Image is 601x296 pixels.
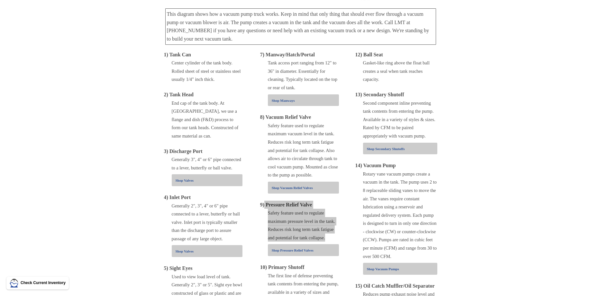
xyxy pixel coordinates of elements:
span: 15) Oil Catch Muffler/Oil Separator [355,283,435,289]
span: 1) Tank Can [164,52,191,57]
span: Tank access port ranging from 12" to 36" in diameter. Essentially for cleaning. Typically located... [268,60,337,90]
span: Shop Pressure Relief Valves [272,248,314,252]
span: Safety feature used to regulate maximum vacuum level in the tank. Reduces risk long term tank fat... [268,123,338,178]
p: Check Current Inventory [21,280,66,286]
span: 3) Discharge Port [164,148,203,154]
span: Rotary vane vacuum pumps create a vacuum in the tank. The pump uses 2 to 8 replaceable sliding va... [363,171,437,259]
span: 13) Secondary Shutoff [355,92,404,97]
span: Shop Secondary Shutoffs [367,147,405,151]
img: LMT Icon [10,279,19,288]
span: Gasket-like ring above the float ball creates a seal when tank reaches capacity. [363,60,430,82]
a: Shop Pressure Relief Valves [272,246,339,254]
span: 7) Manway/Hatch/Portal [260,52,315,57]
span: Center cylinder of the tank body. Rolled sheet of steel or stainless steel usually 1/4" inch thick. [172,60,241,82]
a: Shop Valves [176,247,243,255]
span: Generally 2", 3", 4" or 6" pipe connected to a lever, butterfly or ball valve. Inlet port is typi... [172,203,240,241]
div: This diagram shows how a vacuum pump truck works. Keep in mind that only thing that should ever f... [165,8,436,44]
span: Second component inline preventing tank contents from entering the pump. Available in a variety o... [363,100,435,138]
span: Generally 3", 4" or 6" pipe connected to a lever, butterfly or ball valve. [172,157,241,170]
span: End cap of the tank body. At [GEOGRAPHIC_DATA], we use a flange and dish (F&D) process to form ou... [172,100,239,138]
span: 8) Vacuum Relief Valve [260,114,311,120]
span: 4) Inlet Port [164,195,191,200]
span: Safety feature used to regulate maximum pressure level in the tank. Reduces risk long term tank f... [268,210,335,240]
span: Shop Vacuum Pumps [367,267,399,271]
span: Shop Valves [176,178,194,182]
span: 9) Pressure Relief Valve [260,202,312,207]
span: 14) Vacuum Pump [355,163,396,168]
a: Shop Valves [176,176,243,184]
a: Shop Vacuum Pumps [367,264,437,273]
span: 5) Sight Eyes [164,265,193,271]
a: Shop Manways [272,96,339,104]
span: Shop Manways [272,99,295,102]
a: Shop Vacuum Relief Valves [272,183,339,192]
span: 10) Primary Shutoff [260,264,305,270]
span: 12) Ball Seat [355,52,383,57]
span: 2) Tank Head [164,92,194,97]
a: Shop Secondary Shutoffs [367,144,437,153]
span: Shop Valves [176,249,194,253]
span: Shop Vacuum Relief Valves [272,186,313,190]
